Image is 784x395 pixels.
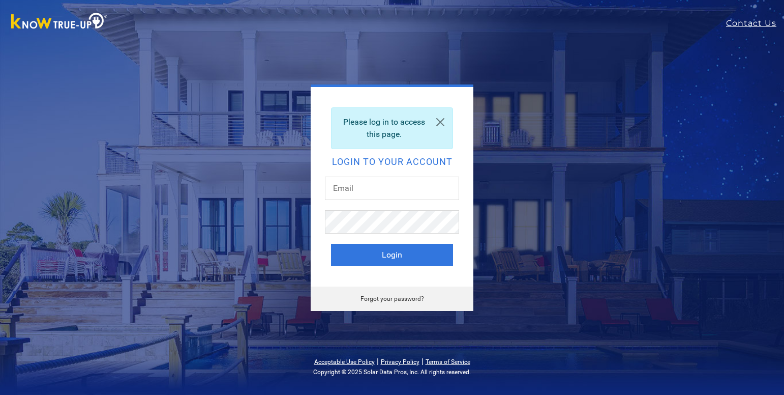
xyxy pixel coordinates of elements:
[331,107,453,149] div: Please log in to access this page.
[428,108,453,136] a: Close
[331,244,453,266] button: Login
[360,295,424,302] a: Forgot your password?
[6,11,113,34] img: Know True-Up
[426,358,470,365] a: Terms of Service
[726,17,784,30] a: Contact Us
[381,358,419,365] a: Privacy Policy
[421,356,424,366] span: |
[377,356,379,366] span: |
[331,157,453,166] h2: Login to your account
[314,358,375,365] a: Acceptable Use Policy
[325,177,459,200] input: Email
